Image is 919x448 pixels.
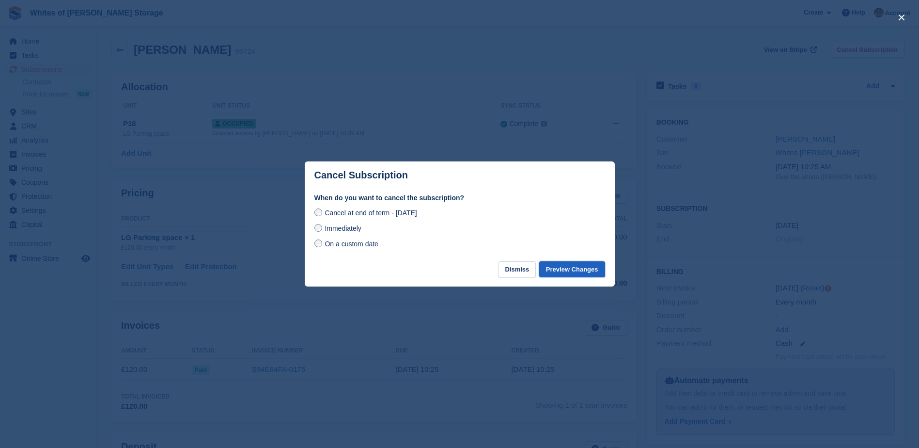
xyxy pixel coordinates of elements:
span: On a custom date [325,240,378,248]
p: Cancel Subscription [314,170,408,181]
button: close [894,10,909,25]
button: Preview Changes [539,261,605,277]
input: Immediately [314,224,322,232]
span: Cancel at end of term - [DATE] [325,209,417,217]
button: Dismiss [498,261,536,277]
input: On a custom date [314,240,322,247]
input: Cancel at end of term - [DATE] [314,208,322,216]
span: Immediately [325,224,361,232]
label: When do you want to cancel the subscription? [314,193,605,203]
